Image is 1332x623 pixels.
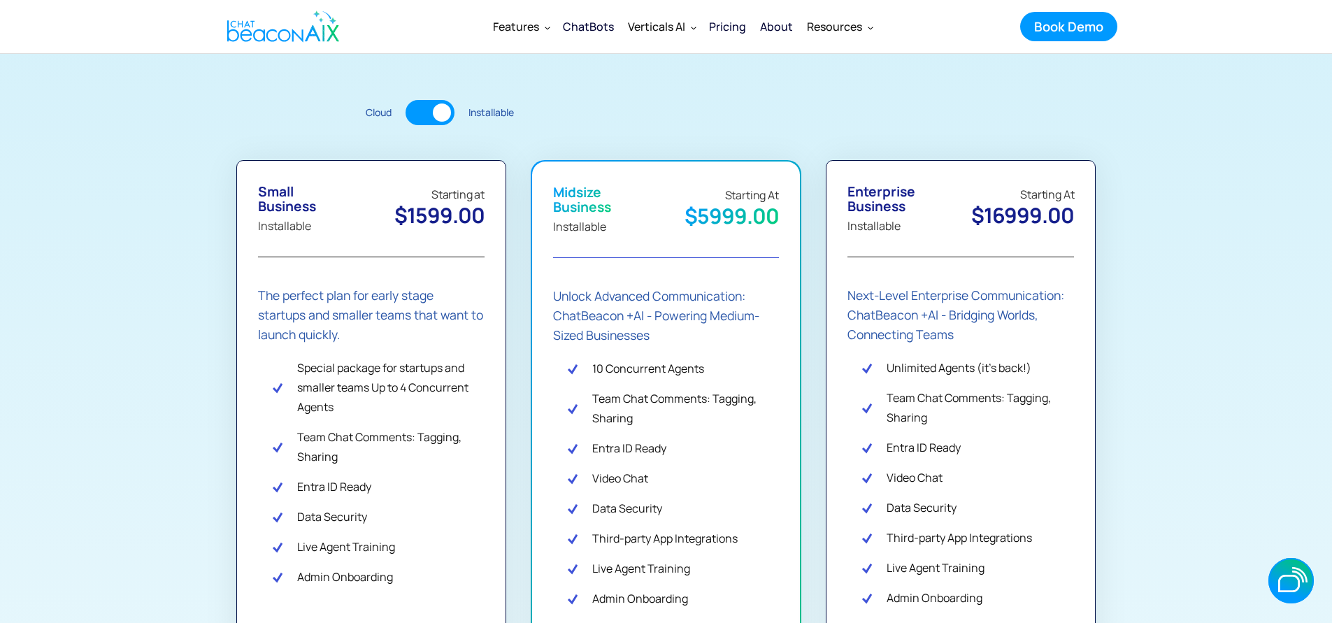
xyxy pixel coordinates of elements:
div: 10 Concurrent Agents [592,359,704,378]
div: Entra ID Ready [887,438,961,457]
div: Live Agent Training [297,537,395,557]
div: Unlimited Agents (it's back!) [887,358,1031,378]
div: About [760,17,793,36]
div: Entra ID Ready [297,477,371,496]
img: Check [861,471,873,484]
div: Live Agent Training [592,559,690,578]
div: Entra ID Ready [592,438,666,458]
div: $1599.00 [394,204,485,227]
img: Dropdown [545,24,550,30]
img: Check [567,531,578,545]
div: Verticals AI [621,10,702,43]
img: Check [567,561,578,575]
div: Team Chat Comments: Tagging, Sharing [592,389,779,428]
div: Resources [807,17,862,36]
div: Book Demo [1034,17,1103,36]
img: Check [861,441,873,454]
img: Check [567,501,578,515]
div: Data Security [297,507,367,527]
div: Next-Level Enterprise Communication: ChatBeacon +AI - Bridging Worlds, Connecting Teams [847,285,1075,344]
div: Admin Onboarding [297,567,393,587]
img: Check [272,440,283,453]
div: Features [493,17,539,36]
div: Small Business [258,185,316,214]
div: Midsize Business [553,185,611,215]
strong: Unlock Advanced Communication: ChatBeacon +AI - Powering Medium-Sized Businesses [553,287,759,343]
a: Book Demo [1020,12,1117,41]
div: Data Security [592,499,662,518]
div: Enterprise Business [847,185,915,214]
div: Data Security [887,498,957,517]
div: Third-party App Integrations [887,528,1032,547]
div: Resources [800,10,879,43]
div: Pricing [709,17,746,36]
div: Admin Onboarding [592,589,688,608]
div: Video Chat [592,468,648,488]
div: Installable [258,216,316,236]
strong: The perfect plan for early stage startups and smaller teams that want to launch quickly. [258,287,483,343]
div: ChatBots [563,17,614,36]
img: Check [272,540,283,553]
div: Video Chat [887,468,943,487]
div: Team Chat Comments: Tagging, Sharing [887,388,1075,427]
div: Verticals AI [628,17,685,36]
img: Check [272,380,283,394]
div: Live Agent Training [887,558,984,578]
a: About [753,8,800,45]
div: Cloud [366,105,392,120]
div: Installable [553,217,611,236]
div: Starting At [685,185,779,205]
div: $5999.00 [685,205,779,227]
div: Starting At [971,185,1074,204]
div: Installable [468,105,514,120]
div: $16999.00 [971,204,1074,227]
img: Check [272,510,283,523]
div: Features [486,10,556,43]
img: Check [272,570,283,583]
img: Check [861,401,873,414]
img: Dropdown [691,24,696,30]
div: Admin Onboarding [887,588,982,608]
img: Check [861,361,873,374]
a: ChatBots [556,8,621,45]
img: Check [567,401,578,415]
a: home [215,2,347,51]
img: Check [272,480,283,493]
img: Check [861,531,873,544]
img: Check [567,592,578,605]
img: Dropdown [868,24,873,30]
img: Check [861,561,873,574]
div: Installable [847,216,915,236]
a: Pricing [702,10,753,43]
div: Starting at [394,185,485,204]
div: Team Chat Comments: Tagging, Sharing [297,427,485,466]
img: Check [567,441,578,454]
img: Check [567,361,578,375]
img: Check [861,501,873,514]
img: Check [567,471,578,485]
div: Third-party App Integrations [592,529,738,548]
img: Check [861,591,873,604]
div: Special package for startups and smaller teams Up to 4 Concurrent Agents [297,358,485,417]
